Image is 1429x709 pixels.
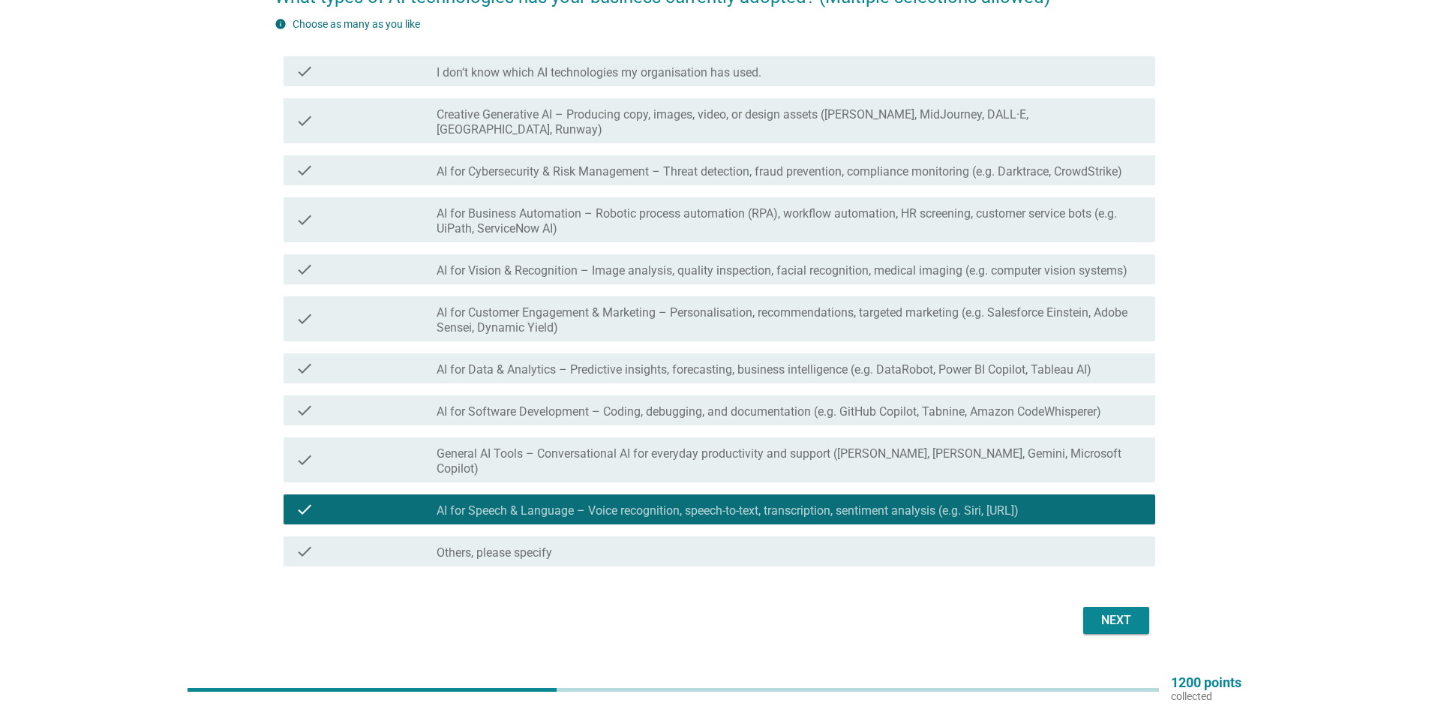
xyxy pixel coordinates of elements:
label: AI for Speech & Language – Voice recognition, speech-to-text, transcription, sentiment analysis (... [437,503,1019,518]
label: Creative Generative AI – Producing copy, images, video, or design assets ([PERSON_NAME], MidJourn... [437,107,1143,137]
p: 1200 points [1171,676,1241,689]
p: collected [1171,689,1241,703]
i: check [296,104,314,137]
i: info [275,18,287,30]
i: check [296,443,314,476]
label: General AI Tools – Conversational AI for everyday productivity and support ([PERSON_NAME], [PERSO... [437,446,1143,476]
label: Choose as many as you like [293,18,420,30]
button: Next [1083,607,1149,634]
i: check [296,260,314,278]
label: AI for Vision & Recognition – Image analysis, quality inspection, facial recognition, medical ima... [437,263,1127,278]
i: check [296,542,314,560]
i: check [296,161,314,179]
label: AI for Business Automation – Robotic process automation (RPA), workflow automation, HR screening,... [437,206,1143,236]
i: check [296,359,314,377]
label: Others, please specify [437,545,552,560]
i: check [296,62,314,80]
label: AI for Customer Engagement & Marketing – Personalisation, recommendations, targeted marketing (e.... [437,305,1143,335]
i: check [296,203,314,236]
i: check [296,500,314,518]
div: Next [1095,611,1137,629]
i: check [296,302,314,335]
label: AI for Data & Analytics – Predictive insights, forecasting, business intelligence (e.g. DataRobot... [437,362,1091,377]
label: AI for Software Development – Coding, debugging, and documentation (e.g. GitHub Copilot, Tabnine,... [437,404,1101,419]
label: AI for Cybersecurity & Risk Management – Threat detection, fraud prevention, compliance monitorin... [437,164,1122,179]
i: check [296,401,314,419]
label: I don’t know which AI technologies my organisation has used. [437,65,761,80]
